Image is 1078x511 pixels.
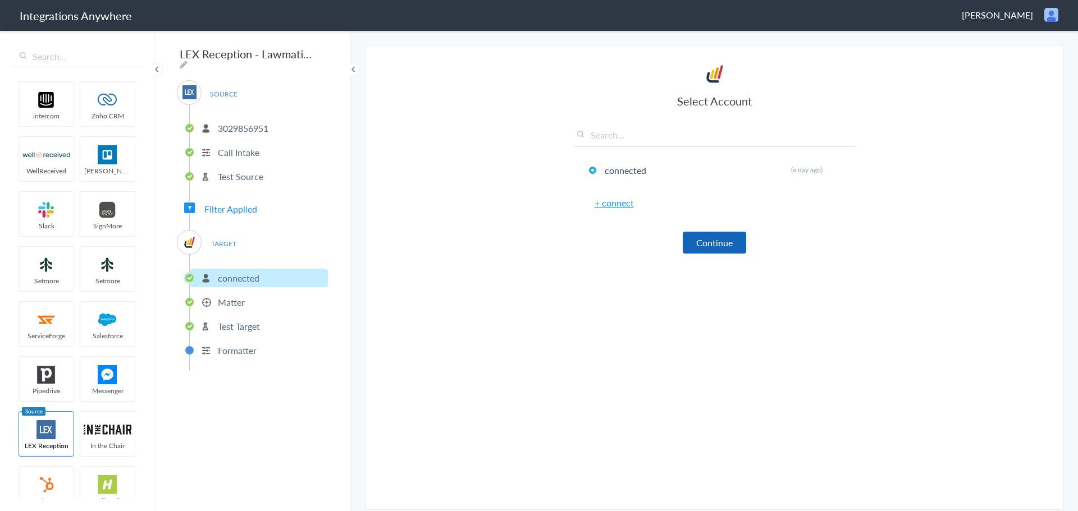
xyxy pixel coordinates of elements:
[791,165,823,174] span: (a day ago)
[19,276,74,286] span: Setmore
[22,255,70,274] img: setmoreNew.jpg
[84,255,131,274] img: setmoreNew.jpg
[182,85,197,99] img: lex-app-logo.svg
[218,170,263,183] p: Test Source
[11,46,143,67] input: Search...
[22,475,70,494] img: hubspot-logo.svg
[574,128,855,147] input: Search...
[574,93,855,109] h3: Select Account
[202,86,245,102] span: SOURCE
[84,90,131,109] img: zoho-logo.svg
[22,145,70,164] img: wr-logo.svg
[84,420,131,439] img: inch-logo.svg
[80,111,135,121] span: Zoho CRM
[683,232,746,254] button: Continue
[962,8,1033,21] span: [PERSON_NAME]
[202,236,245,251] span: TARGET
[595,196,634,209] a: + connect
[80,441,135,450] span: In the Chair
[19,496,74,505] span: HubSpot
[218,320,260,333] p: Test Target
[22,310,70,329] img: serviceforge-icon.png
[204,202,257,215] span: Filter Applied
[22,365,70,384] img: pipedrive.png
[80,386,135,395] span: Messenger
[20,8,132,24] h1: Integrations Anywhere
[19,221,74,231] span: Slack
[19,441,74,450] span: LEX Reception
[19,166,74,176] span: WellReceived
[84,475,131,494] img: hs-app-logo.svg
[19,111,74,121] span: intercom
[22,420,70,439] img: lex-app-logo.svg
[218,296,245,309] p: Matter
[80,331,135,340] span: Salesforce
[80,166,135,176] span: [PERSON_NAME]
[84,310,131,329] img: salesforce-logo.svg
[218,146,259,159] p: Call Intake
[84,145,131,164] img: trello.png
[1044,8,1058,22] img: user.png
[22,200,70,219] img: slack-logo.svg
[704,62,726,85] img: Lawmatics.jpg
[80,221,135,231] span: SignMore
[80,496,135,505] span: HelloSells
[19,386,74,395] span: Pipedrive
[84,365,131,384] img: FBM.png
[218,344,257,357] p: Formatter
[19,331,74,340] span: ServiceForge
[80,276,135,286] span: Setmore
[218,271,259,284] p: connected
[182,235,197,249] img: Lawmatics.jpg
[84,200,131,219] img: signmore-logo.png
[22,90,70,109] img: intercom-logo.svg
[218,122,268,135] p: 3029856951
